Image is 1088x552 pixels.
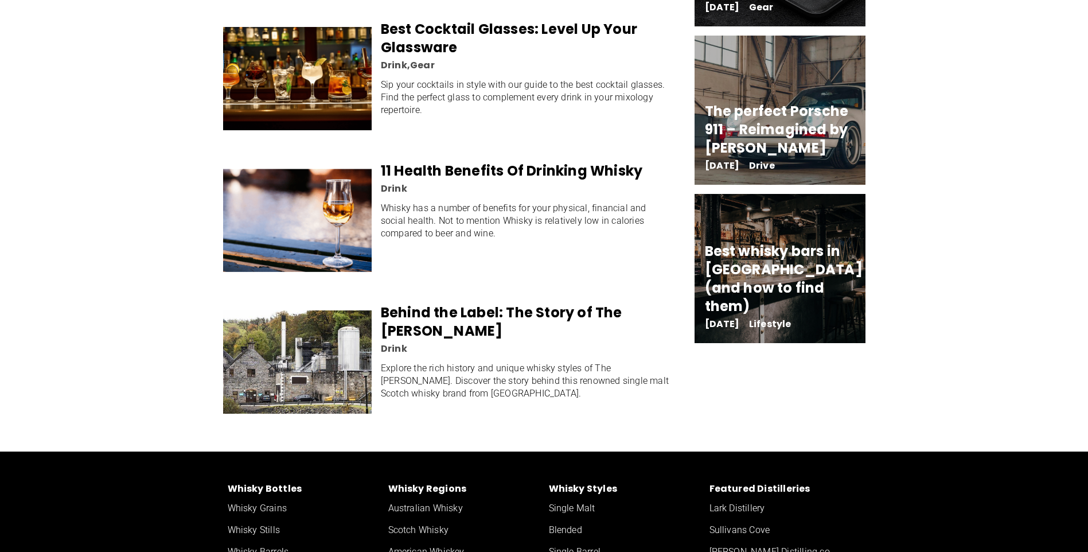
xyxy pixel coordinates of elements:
a: Drink [381,342,407,355]
a: Best Cocktail Glasses: Level Up Your Glassware [381,20,637,57]
a: Lark Distillery [705,497,865,519]
a: Featured Distilleries [705,480,865,497]
a: Australian Whisky [384,497,544,519]
img: The Singleton - Header- Distillery [223,310,372,414]
span: [DATE] [705,3,740,11]
a: Behind the Label: The Story of The [PERSON_NAME] [381,303,622,340]
a: Whisky Stills [223,519,384,541]
span: [DATE] [705,162,740,170]
a: Single Malt [544,497,705,519]
a: The perfect Porsche 911 – Reimagined by [PERSON_NAME] [705,102,849,157]
a: Drink [381,59,407,72]
a: Best whisky bars in [GEOGRAPHIC_DATA] (and how to find them) [705,242,863,316]
a: Whisky Regions [384,480,544,497]
div: Whisky has a number of benefits for your physical, financial and social health. Not to mention Wh... [381,202,669,240]
a: Gear [410,59,435,72]
a: Sullivans Cove [705,519,865,541]
a: Whisky Bottles [223,480,384,497]
div: Sip your cocktails in style with our guide to the best cocktail glasses. Find the perfect glass t... [381,79,669,116]
div: Explore the rich history and unique whisky styles of The [PERSON_NAME]. Discover the story behind... [381,362,669,400]
a: Scotch Whisky [384,519,544,541]
span: , [381,59,435,72]
span: [DATE] [705,320,740,328]
a: Whisky Styles [544,480,705,497]
a: Gear [749,1,774,14]
a: Drive [749,159,775,172]
img: best cocktail glasses midjourney [223,27,372,130]
a: 11 Health Benefits Of Drinking Whisky [381,161,642,180]
a: Lifestyle [749,317,791,331]
a: Whisky Grains [223,497,384,519]
img: Health benefits of whisky [223,169,372,272]
a: Blended [544,519,705,541]
a: Drink [381,182,407,195]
